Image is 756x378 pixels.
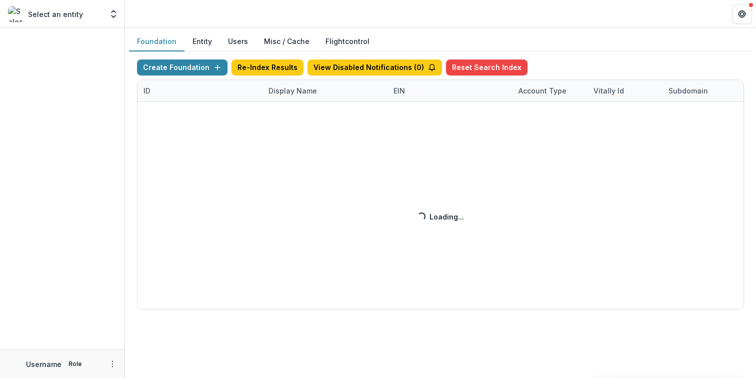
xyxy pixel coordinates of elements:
button: Entity [184,32,220,51]
button: Get Help [732,4,752,24]
p: Role [65,359,85,368]
p: Username [26,359,61,369]
a: Flightcontrol [325,36,369,46]
button: More [106,358,118,370]
button: Foundation [129,32,184,51]
button: Open entity switcher [106,4,120,24]
button: Users [220,32,256,51]
button: Misc / Cache [256,32,317,51]
p: Select an entity [28,9,83,19]
img: Select an entity [8,6,24,22]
